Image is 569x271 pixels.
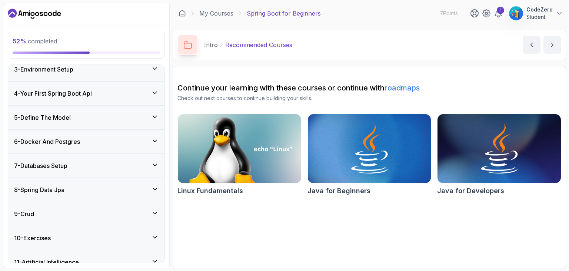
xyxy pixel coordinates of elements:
[494,9,503,18] a: 1
[14,65,73,74] h3: 3 - Environment Setup
[14,185,64,194] h3: 8 - Spring Data Jpa
[8,8,61,20] a: Dashboard
[8,154,164,178] button: 7-Databases Setup
[14,89,92,98] h3: 4 - Your First Spring Boot Api
[178,114,301,183] img: Linux Fundamentals card
[8,82,164,105] button: 4-Your First Spring Boot Api
[14,258,79,267] h3: 11 - Artificial Intelligence
[177,95,561,102] p: Check out next courses to continue building your skills.
[307,114,432,196] a: Java for Beginners cardJava for Beginners
[14,161,67,170] h3: 7 - Databases Setup
[14,113,71,122] h3: 5 - Define The Model
[13,37,57,45] span: completed
[8,130,164,153] button: 6-Docker And Postgres
[509,6,563,21] button: user profile imageCodeZeroStudent
[440,10,458,17] p: 7 Points
[14,234,51,242] h3: 10 - Exercises
[526,13,553,21] p: Student
[13,37,26,45] span: 52 %
[177,114,302,196] a: Linux Fundamentals cardLinux Fundamentals
[308,114,431,183] img: Java for Beginners card
[385,83,420,92] a: roadmaps
[225,40,292,49] p: Recommended Courses
[509,6,523,20] img: user profile image
[8,226,164,250] button: 10-Exercises
[247,9,321,18] p: Spring Boot for Beginners
[437,114,561,196] a: Java for Developers cardJava for Developers
[14,137,80,146] h3: 6 - Docker And Postgres
[437,186,504,196] h2: Java for Developers
[543,36,561,54] button: next content
[523,36,540,54] button: previous content
[497,7,504,14] div: 1
[307,186,370,196] h2: Java for Beginners
[204,40,218,49] p: Intro
[199,9,233,18] a: My Courses
[8,57,164,81] button: 3-Environment Setup
[8,202,164,226] button: 9-Crud
[179,10,186,17] a: Dashboard
[8,106,164,129] button: 5-Define The Model
[177,186,243,196] h2: Linux Fundamentals
[8,178,164,202] button: 8-Spring Data Jpa
[14,209,34,218] h3: 9 - Crud
[177,83,561,93] h2: Continue your learning with these courses or continue with
[526,6,553,13] p: CodeZero
[437,114,561,183] img: Java for Developers card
